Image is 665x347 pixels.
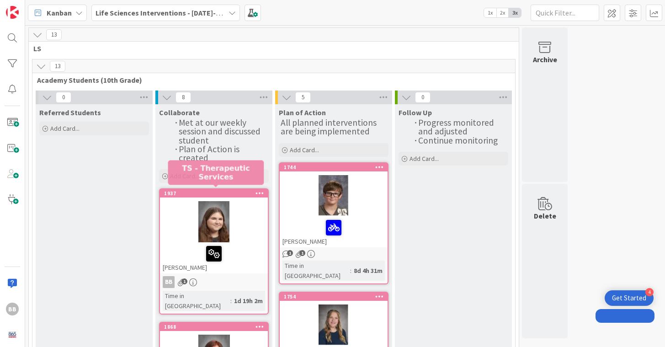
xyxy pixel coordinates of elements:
[280,293,388,301] div: 1754
[56,92,71,103] span: 0
[160,189,268,198] div: 1937
[160,242,268,273] div: [PERSON_NAME]
[37,75,504,85] span: Academy Students (10th Grade)
[46,29,62,40] span: 13
[533,54,557,65] div: Archive
[281,117,378,137] span: All planned interventions are being implemented
[50,124,80,133] span: Add Card...
[160,189,268,273] div: 1937[PERSON_NAME]
[159,108,200,117] span: Collaborate
[39,108,101,117] span: Referred Students
[280,163,388,247] div: 1744[PERSON_NAME]
[295,92,311,103] span: 5
[230,296,232,306] span: :
[50,61,65,72] span: 13
[410,155,439,163] span: Add Card...
[6,303,19,315] div: BB
[164,324,268,330] div: 1868
[509,8,521,17] span: 3x
[176,92,191,103] span: 8
[280,163,388,171] div: 1744
[232,296,265,306] div: 1d 19h 2m
[418,135,498,146] span: Continue monitoring
[159,188,269,315] a: 1937[PERSON_NAME]BBTime in [GEOGRAPHIC_DATA]:1d 19h 2m
[284,294,388,300] div: 1754
[160,323,268,331] div: 1868
[160,276,268,288] div: BB
[534,210,556,221] div: Delete
[612,294,646,303] div: Get Started
[279,162,388,284] a: 1744[PERSON_NAME]Time in [GEOGRAPHIC_DATA]:8d 4h 31m
[484,8,496,17] span: 1x
[279,108,326,117] span: Plan of Action
[645,288,654,296] div: 4
[6,328,19,341] img: avatar
[47,7,72,18] span: Kanban
[163,276,175,288] div: BB
[280,216,388,247] div: [PERSON_NAME]
[33,44,507,53] span: LS
[181,278,187,284] span: 1
[6,6,19,19] img: Visit kanbanzone.com
[350,266,351,276] span: :
[415,92,431,103] span: 0
[496,8,509,17] span: 2x
[179,117,262,146] span: Met at our weekly session and discussed student
[605,290,654,306] div: Open Get Started checklist, remaining modules: 4
[282,261,350,281] div: Time in [GEOGRAPHIC_DATA]
[163,291,230,311] div: Time in [GEOGRAPHIC_DATA]
[284,164,388,171] div: 1744
[172,164,261,181] h5: TS - Therapeutic Services
[287,250,293,256] span: 1
[531,5,599,21] input: Quick Filter...
[418,117,496,137] span: Progress monitored and adjusted
[299,250,305,256] span: 1
[290,146,319,154] span: Add Card...
[179,144,241,163] span: Plan of Action is created
[351,266,385,276] div: 8d 4h 31m
[164,190,268,197] div: 1937
[96,8,237,17] b: Life Sciences Interventions - [DATE]-[DATE]
[399,108,432,117] span: Follow Up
